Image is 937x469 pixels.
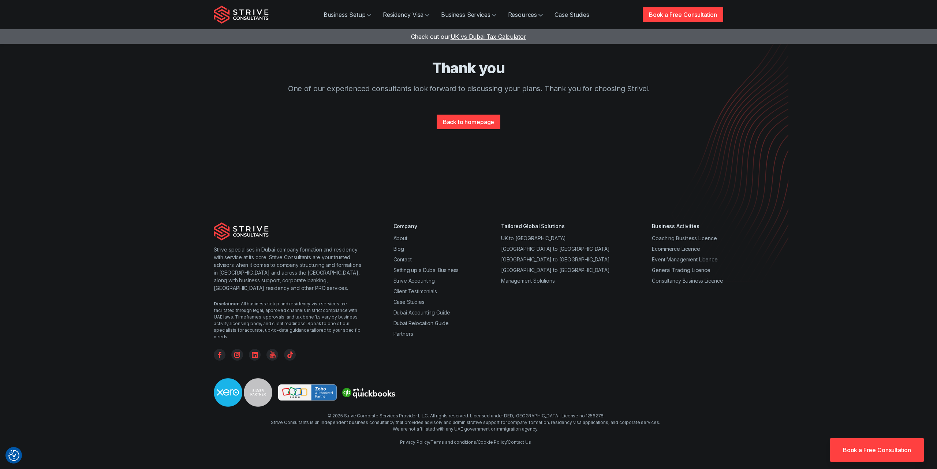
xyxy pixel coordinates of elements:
[652,278,723,284] a: Consultancy Business Licence
[451,33,526,40] span: UK vs Dubai Tax Calculator
[501,246,610,252] a: [GEOGRAPHIC_DATA] to [GEOGRAPHIC_DATA]
[502,7,549,22] a: Resources
[830,438,924,462] a: Book a Free Consultation
[214,5,269,24] img: Strive Consultants
[652,267,710,273] a: General Trading Licence
[393,278,435,284] a: Strive Accounting
[501,267,610,273] a: [GEOGRAPHIC_DATA] to [GEOGRAPHIC_DATA]
[8,450,19,461] img: Revisit consent button
[652,222,723,230] div: Business Activities
[501,222,610,230] div: Tailored Global Solutions
[393,267,459,273] a: Setting up a Dubai Business
[393,309,450,316] a: Dubai Accounting Guide
[249,349,261,361] a: Linkedin
[393,288,437,294] a: Client Testimonials
[652,256,717,263] a: Event Management Licence
[643,7,723,22] a: Book a Free Consultation
[652,246,700,252] a: Ecommerce Licence
[393,320,449,326] a: Dubai Relocation Guide
[214,301,364,340] div: : All business setup and residency visa services are facilitated through legal, approved channels...
[478,439,507,445] a: Cookie Policy
[430,439,476,445] a: Terms and conditions
[234,83,703,94] p: One of our experienced consultants look forward to discussing your plans. Thank you for choosing ...
[377,7,435,22] a: Residency Visa
[284,349,296,361] a: TikTok
[214,378,272,407] img: Strive is a Xero Silver Partner
[278,384,337,401] img: Strive is a Zoho Partner
[501,256,610,263] a: [GEOGRAPHIC_DATA] to [GEOGRAPHIC_DATA]
[214,222,269,241] img: Strive Consultants
[234,59,703,77] h4: Thank you
[340,384,398,401] img: Strive is a quickbooks Partner
[508,439,531,445] a: Contact Us
[393,331,413,337] a: Partners
[393,222,459,230] div: Company
[411,33,526,40] a: Check out ourUK vs Dubai Tax Calculator
[501,278,555,284] a: Management Solutions
[318,7,377,22] a: Business Setup
[393,246,404,252] a: Blog
[231,349,243,361] a: Instagram
[393,256,412,263] a: Contact
[435,7,502,22] a: Business Services
[271,413,660,446] div: © 2025 Strive Corporate Services Provider L.L.C. All rights reserved. Licensed under DED, [GEOGRA...
[393,299,425,305] a: Case Studies
[214,301,239,306] strong: Disclaimer
[266,349,278,361] a: YouTube
[549,7,595,22] a: Case Studies
[501,235,566,241] a: UK to [GEOGRAPHIC_DATA]
[214,246,364,292] p: Strive specialises in Dubai company formation and residency with service at its core. Strive Cons...
[400,439,429,445] a: Privacy Policy
[8,450,19,461] button: Consent Preferences
[652,235,717,241] a: Coaching Business Licence
[393,235,407,241] a: About
[214,349,225,361] a: Facebook
[437,115,500,129] a: Back to homepage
